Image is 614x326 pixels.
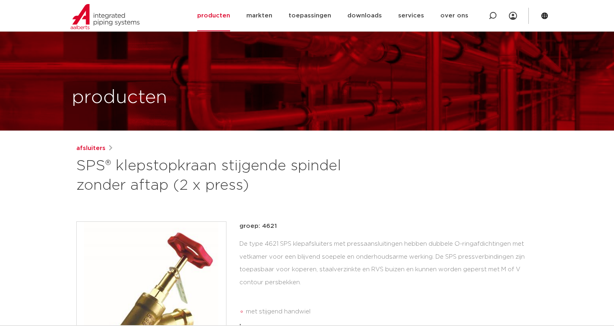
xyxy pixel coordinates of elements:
a: afsluiters [76,144,106,153]
p: groep: 4621 [239,221,538,231]
li: met stijgend handwiel [246,305,538,318]
h1: producten [72,85,167,111]
h1: SPS® klepstopkraan stijgende spindel zonder aftap (2 x press) [76,157,381,195]
div: De type 4621 SPS klepafsluiters met pressaansluitingen hebben dubbele O-ringafdichtingen met vetk... [239,238,538,319]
